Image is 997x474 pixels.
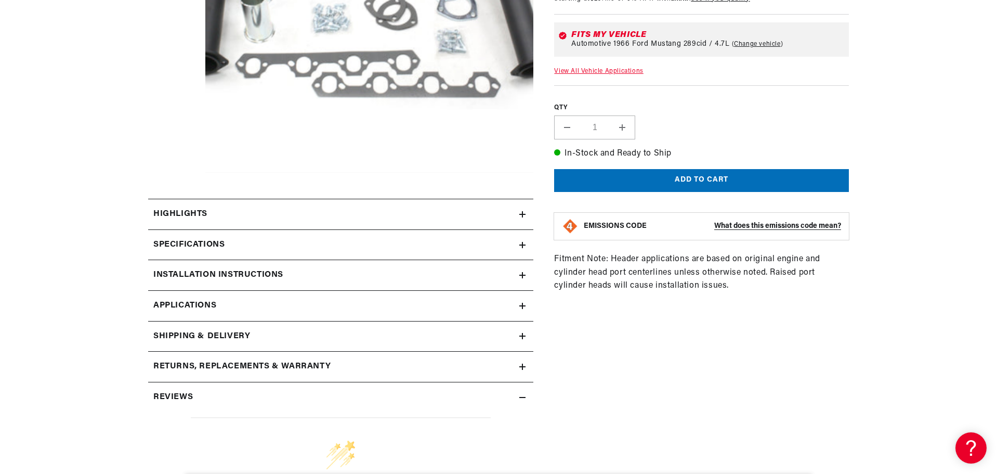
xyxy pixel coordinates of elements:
summary: Highlights [148,199,533,229]
h2: Returns, Replacements & Warranty [153,360,331,374]
p: In-Stock and Ready to Ship [554,147,849,161]
summary: Installation instructions [148,260,533,290]
h2: Installation instructions [153,268,283,282]
summary: Specifications [148,230,533,260]
h2: Reviews [153,391,193,404]
h2: Specifications [153,238,225,252]
label: QTY [554,104,849,112]
span: Automotive 1966 Ford Mustang 289cid / 4.7L [571,40,729,48]
button: Add to cart [554,169,849,192]
button: EMISSIONS CODEWhat does this emissions code mean? [584,222,841,231]
h2: Shipping & Delivery [153,330,250,343]
a: Applications [148,291,533,322]
summary: Reviews [148,382,533,413]
a: View All Vehicle Applications [554,68,643,74]
summary: Shipping & Delivery [148,322,533,352]
strong: What does this emissions code mean? [714,222,841,230]
h2: Highlights [153,208,207,221]
strong: EMISSIONS CODE [584,222,647,230]
span: Applications [153,299,216,313]
img: Emissions code [562,218,579,235]
summary: Returns, Replacements & Warranty [148,352,533,382]
div: Fits my vehicle [571,30,845,39]
a: Change vehicle [732,40,783,48]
